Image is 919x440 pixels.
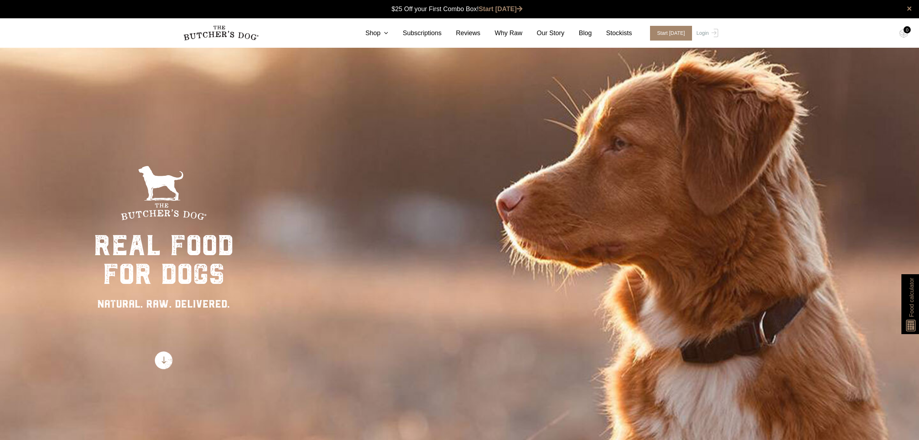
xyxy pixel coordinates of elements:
a: Login [695,26,718,41]
a: Stockists [592,28,632,38]
a: Our Story [523,28,565,38]
a: Subscriptions [388,28,441,38]
a: Start [DATE] [643,26,695,41]
img: TBD_Cart-Empty.png [899,29,908,38]
a: Start [DATE] [479,5,523,13]
div: real food for dogs [94,231,234,289]
span: Start [DATE] [650,26,692,41]
a: Shop [351,28,388,38]
div: NATURAL. RAW. DELIVERED. [94,296,234,312]
a: close [907,4,912,13]
a: Reviews [442,28,481,38]
a: Blog [565,28,592,38]
a: Why Raw [481,28,523,38]
div: 0 [904,26,911,33]
span: Food calculator [907,278,916,317]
